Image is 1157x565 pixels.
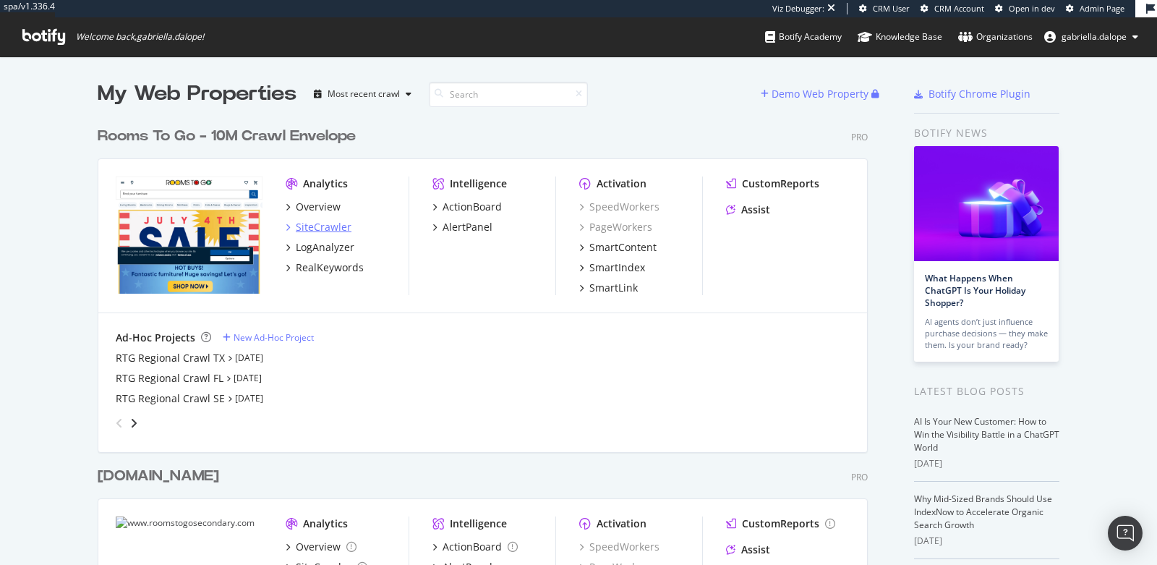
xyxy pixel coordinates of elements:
[934,3,984,14] span: CRM Account
[116,371,223,386] a: RTG Regional Crawl FL
[303,517,348,531] div: Analytics
[98,126,356,147] div: Rooms To Go - 10M Crawl Envelope
[443,540,502,554] div: ActionBoard
[98,80,296,109] div: My Web Properties
[772,3,824,14] div: Viz Debugger:
[858,17,942,56] a: Knowledge Base
[726,543,770,557] a: Assist
[1009,3,1055,14] span: Open in dev
[859,3,910,14] a: CRM User
[296,200,341,214] div: Overview
[116,351,225,365] a: RTG Regional Crawl TX
[851,131,868,143] div: Pro
[858,30,942,44] div: Knowledge Base
[303,177,348,191] div: Analytics
[234,372,262,384] a: [DATE]
[914,493,1052,531] a: Why Mid-Sized Brands Should Use IndexNow to Accelerate Organic Search Growth
[921,3,984,14] a: CRM Account
[772,87,868,101] div: Demo Web Property
[286,540,357,554] a: Overview
[742,517,819,531] div: CustomReports
[914,383,1059,399] div: Latest Blog Posts
[958,17,1033,56] a: Organizations
[1062,30,1127,43] span: gabriella.dalope
[914,87,1030,101] a: Botify Chrome Plugin
[98,466,219,487] div: [DOMAIN_NAME]
[742,177,819,191] div: CustomReports
[98,466,225,487] a: [DOMAIN_NAME]
[579,240,657,255] a: SmartContent
[925,272,1025,309] a: What Happens When ChatGPT Is Your Holiday Shopper?
[235,352,263,364] a: [DATE]
[1033,25,1150,48] button: gabriella.dalope
[116,331,195,345] div: Ad-Hoc Projects
[328,90,400,98] div: Most recent crawl
[726,177,819,191] a: CustomReports
[741,543,770,557] div: Assist
[597,177,646,191] div: Activation
[579,260,645,275] a: SmartIndex
[726,203,770,217] a: Assist
[761,88,871,100] a: Demo Web Property
[296,220,351,234] div: SiteCrawler
[1108,516,1143,551] div: Open Intercom Messenger
[741,203,770,217] div: Assist
[579,540,659,554] a: SpeedWorkers
[995,3,1055,14] a: Open in dev
[286,220,351,234] a: SiteCrawler
[450,177,507,191] div: Intelligence
[129,416,139,430] div: angle-right
[579,220,652,234] a: PageWorkers
[296,240,354,255] div: LogAnalyzer
[851,471,868,483] div: Pro
[925,316,1048,351] div: AI agents don’t just influence purchase decisions — they make them. Is your brand ready?
[914,457,1059,470] div: [DATE]
[443,220,492,234] div: AlertPanel
[914,146,1059,261] img: What Happens When ChatGPT Is Your Holiday Shopper?
[308,82,417,106] button: Most recent crawl
[234,331,314,344] div: New Ad-Hoc Project
[928,87,1030,101] div: Botify Chrome Plugin
[286,260,364,275] a: RealKeywords
[443,200,502,214] div: ActionBoard
[1080,3,1124,14] span: Admin Page
[589,281,638,295] div: SmartLink
[589,260,645,275] div: SmartIndex
[98,126,362,147] a: Rooms To Go - 10M Crawl Envelope
[765,17,842,56] a: Botify Academy
[579,200,659,214] a: SpeedWorkers
[223,331,314,344] a: New Ad-Hoc Project
[76,31,204,43] span: Welcome back, gabriella.dalope !
[286,200,341,214] a: Overview
[1066,3,1124,14] a: Admin Page
[589,240,657,255] div: SmartContent
[296,260,364,275] div: RealKeywords
[761,82,871,106] button: Demo Web Property
[726,517,835,531] a: CustomReports
[110,412,129,435] div: angle-left
[914,125,1059,141] div: Botify news
[432,220,492,234] a: AlertPanel
[432,200,502,214] a: ActionBoard
[296,540,341,554] div: Overview
[873,3,910,14] span: CRM User
[116,177,262,294] img: www.roomstogo.com
[597,517,646,531] div: Activation
[958,30,1033,44] div: Organizations
[914,535,1059,548] div: [DATE]
[914,415,1059,454] a: AI Is Your New Customer: How to Win the Visibility Battle in a ChatGPT World
[429,82,588,107] input: Search
[765,30,842,44] div: Botify Academy
[432,540,518,554] a: ActionBoard
[116,391,225,406] a: RTG Regional Crawl SE
[286,240,354,255] a: LogAnalyzer
[235,392,263,404] a: [DATE]
[450,517,507,531] div: Intelligence
[579,281,638,295] a: SmartLink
